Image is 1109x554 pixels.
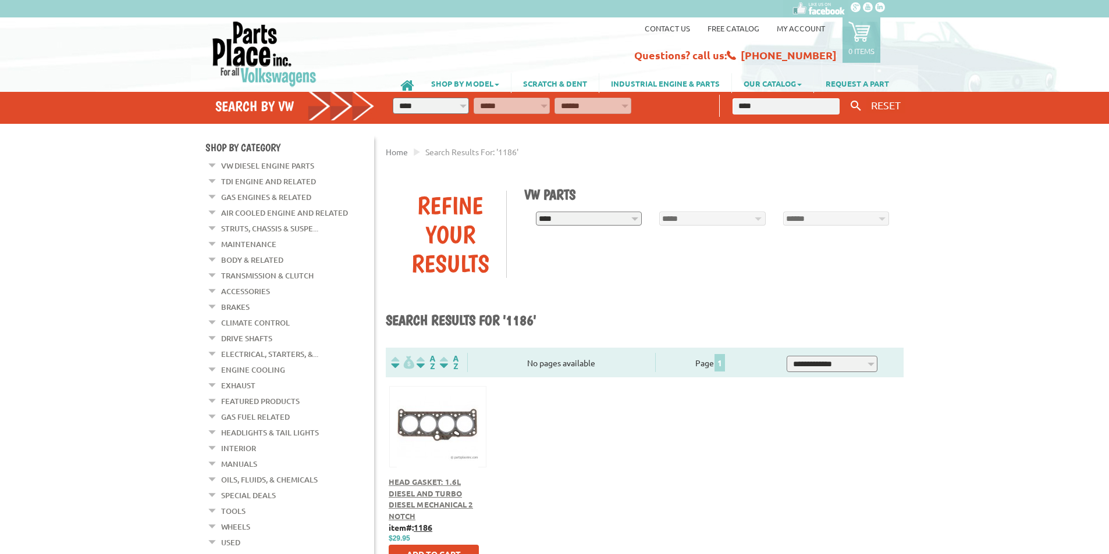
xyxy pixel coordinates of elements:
a: Featured Products [221,394,300,409]
a: Home [386,146,408,157]
button: Keyword Search [847,96,865,116]
a: Air Cooled Engine and Related [221,205,348,220]
button: RESET [866,96,905,113]
a: SCRATCH & DENT [511,73,599,93]
a: VW Diesel Engine Parts [221,158,314,173]
h4: Search by VW [215,98,375,115]
span: $29.95 [389,534,410,542]
a: Used [221,535,240,550]
a: Tools [221,503,246,519]
a: 0 items [843,17,880,63]
a: Body & Related [221,252,283,267]
a: My Account [777,23,825,33]
a: Electrical, Starters, &... [221,346,318,362]
a: Manuals [221,456,257,471]
h4: Shop By Category [205,141,374,153]
a: Oils, Fluids, & Chemicals [221,472,318,487]
a: SHOP BY MODEL [420,73,511,93]
a: Drive Shafts [221,331,272,346]
a: Climate Control [221,315,290,330]
a: Maintenance [221,237,276,252]
b: item#: [389,522,432,532]
a: Wheels [221,519,250,534]
div: No pages available [468,357,655,369]
img: Parts Place Inc! [211,20,318,87]
a: Struts, Chassis & Suspe... [221,221,318,236]
h1: Search results for '1186' [386,312,904,330]
a: Free Catalog [708,23,759,33]
a: Accessories [221,284,270,299]
a: Gas Engines & Related [221,190,311,205]
p: 0 items [848,46,875,56]
a: REQUEST A PART [814,73,901,93]
span: 1 [715,354,725,371]
a: Transmission & Clutch [221,268,314,283]
img: Sort by Headline [414,356,438,369]
a: Gas Fuel Related [221,409,290,424]
a: Head Gasket: 1.6L Diesel and Turbo Diesel Mechanical 2 Notch [389,477,473,521]
a: Contact us [645,23,690,33]
a: Exhaust [221,378,255,393]
div: Page [655,353,766,372]
a: OUR CATALOG [732,73,813,93]
span: RESET [871,99,901,111]
a: INDUSTRIAL ENGINE & PARTS [599,73,731,93]
img: Sort by Sales Rank [438,356,461,369]
a: Interior [221,441,256,456]
u: 1186 [414,522,432,532]
a: Engine Cooling [221,362,285,377]
img: filterpricelow.svg [391,356,414,369]
a: Brakes [221,299,250,314]
div: Refine Your Results [394,191,506,278]
a: TDI Engine and Related [221,174,316,189]
a: Special Deals [221,488,276,503]
a: Headlights & Tail Lights [221,425,319,440]
h1: VW Parts [524,186,895,203]
span: Search results for: '1186' [425,146,518,157]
